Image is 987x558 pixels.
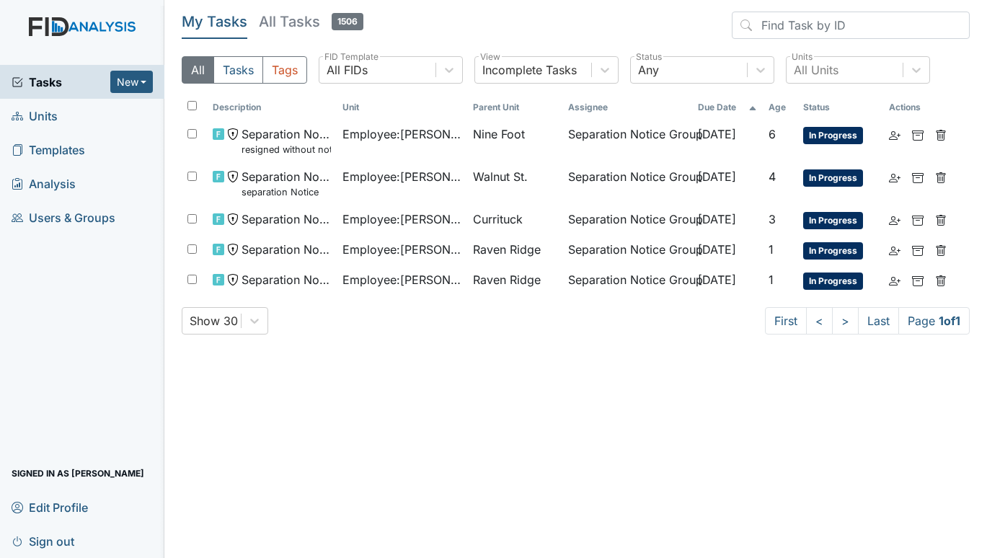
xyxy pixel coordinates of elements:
[912,211,924,228] a: Archive
[692,95,762,120] th: Toggle SortBy
[242,271,331,288] span: Separation Notice
[473,241,541,258] span: Raven Ridge
[803,169,863,187] span: In Progress
[207,95,337,120] th: Toggle SortBy
[242,125,331,156] span: Separation Notice resigned without notice
[912,168,924,185] a: Archive
[803,127,863,144] span: In Progress
[182,12,247,32] h5: My Tasks
[327,61,368,79] div: All FIDs
[262,56,307,84] button: Tags
[912,125,924,143] a: Archive
[562,95,692,120] th: Assignee
[467,95,562,120] th: Toggle SortBy
[259,12,363,32] h5: All Tasks
[898,307,970,335] span: Page
[698,273,736,287] span: [DATE]
[797,95,883,120] th: Toggle SortBy
[803,273,863,290] span: In Progress
[562,162,692,205] td: Separation Notice Group
[187,101,197,110] input: Toggle All Rows Selected
[935,168,947,185] a: Delete
[242,143,331,156] small: resigned without notice
[769,169,776,184] span: 4
[12,105,58,127] span: Units
[794,61,838,79] div: All Units
[213,56,263,84] button: Tasks
[342,168,461,185] span: Employee : [PERSON_NAME][GEOGRAPHIC_DATA]
[337,95,466,120] th: Toggle SortBy
[763,95,797,120] th: Toggle SortBy
[803,242,863,260] span: In Progress
[473,271,541,288] span: Raven Ridge
[769,273,774,287] span: 1
[12,206,115,229] span: Users & Groups
[12,496,88,518] span: Edit Profile
[732,12,970,39] input: Find Task by ID
[12,530,74,552] span: Sign out
[935,271,947,288] a: Delete
[769,242,774,257] span: 1
[190,312,238,329] div: Show 30
[342,125,461,143] span: Employee : [PERSON_NAME]
[242,168,331,199] span: Separation Notice separation Notice
[473,125,525,143] span: Nine Foot
[12,138,85,161] span: Templates
[473,211,523,228] span: Currituck
[562,265,692,296] td: Separation Notice Group
[912,241,924,258] a: Archive
[939,314,960,328] strong: 1 of 1
[698,212,736,226] span: [DATE]
[562,205,692,235] td: Separation Notice Group
[242,241,331,258] span: Separation Notice
[473,168,528,185] span: Walnut St.
[638,61,659,79] div: Any
[110,71,154,93] button: New
[803,212,863,229] span: In Progress
[242,185,331,199] small: separation Notice
[883,95,955,120] th: Actions
[562,120,692,162] td: Separation Notice Group
[342,271,461,288] span: Employee : [PERSON_NAME]
[912,271,924,288] a: Archive
[342,241,461,258] span: Employee : [PERSON_NAME]
[562,235,692,265] td: Separation Notice Group
[765,307,807,335] a: First
[806,307,833,335] a: <
[482,61,577,79] div: Incomplete Tasks
[769,212,776,226] span: 3
[698,127,736,141] span: [DATE]
[12,74,110,91] a: Tasks
[182,56,307,84] div: Type filter
[242,211,331,228] span: Separation Notice
[12,172,76,195] span: Analysis
[935,241,947,258] a: Delete
[332,13,363,30] span: 1506
[935,125,947,143] a: Delete
[182,56,214,84] button: All
[698,242,736,257] span: [DATE]
[765,307,970,335] nav: task-pagination
[12,462,144,484] span: Signed in as [PERSON_NAME]
[342,211,461,228] span: Employee : [PERSON_NAME]
[935,211,947,228] a: Delete
[858,307,899,335] a: Last
[832,307,859,335] a: >
[769,127,776,141] span: 6
[698,169,736,184] span: [DATE]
